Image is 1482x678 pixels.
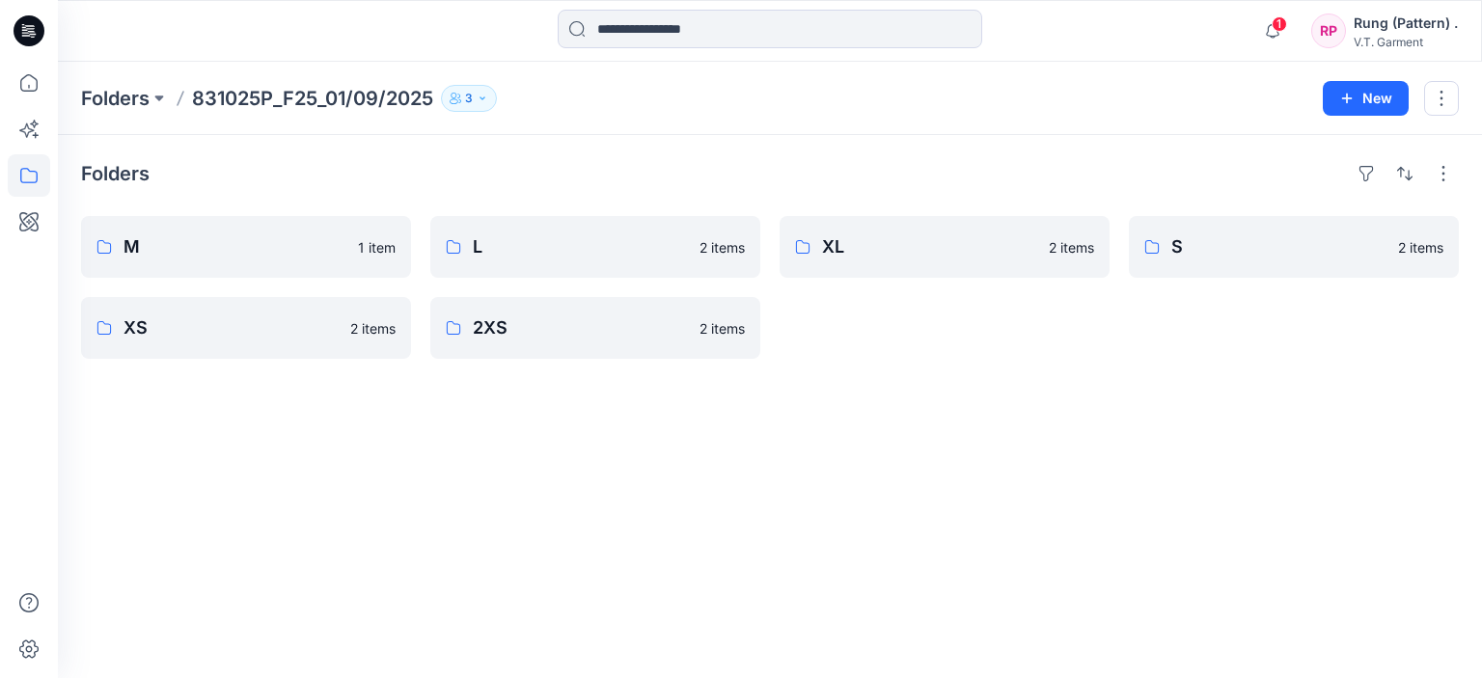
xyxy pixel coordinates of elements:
p: 831025P_F25_01/09/2025 [192,85,433,112]
button: New [1323,81,1409,116]
p: 2 items [700,318,745,339]
div: RP [1311,14,1346,48]
p: 2 items [1049,237,1094,258]
a: M1 item [81,216,411,278]
p: S [1171,233,1386,260]
p: 3 [465,88,473,109]
button: 3 [441,85,497,112]
p: 1 item [358,237,396,258]
span: 1 [1272,16,1287,32]
a: 2XS2 items [430,297,760,359]
div: V.T. Garment [1354,35,1458,49]
a: XL2 items [780,216,1110,278]
p: XS [123,314,339,341]
p: XL [822,233,1037,260]
a: S2 items [1129,216,1459,278]
p: L [473,233,688,260]
p: 2 items [350,318,396,339]
p: 2 items [1398,237,1443,258]
h4: Folders [81,162,150,185]
a: XS2 items [81,297,411,359]
p: 2XS [473,314,688,341]
a: L2 items [430,216,760,278]
p: 2 items [700,237,745,258]
a: Folders [81,85,150,112]
p: M [123,233,346,260]
div: Rung (Pattern) . [1354,12,1458,35]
